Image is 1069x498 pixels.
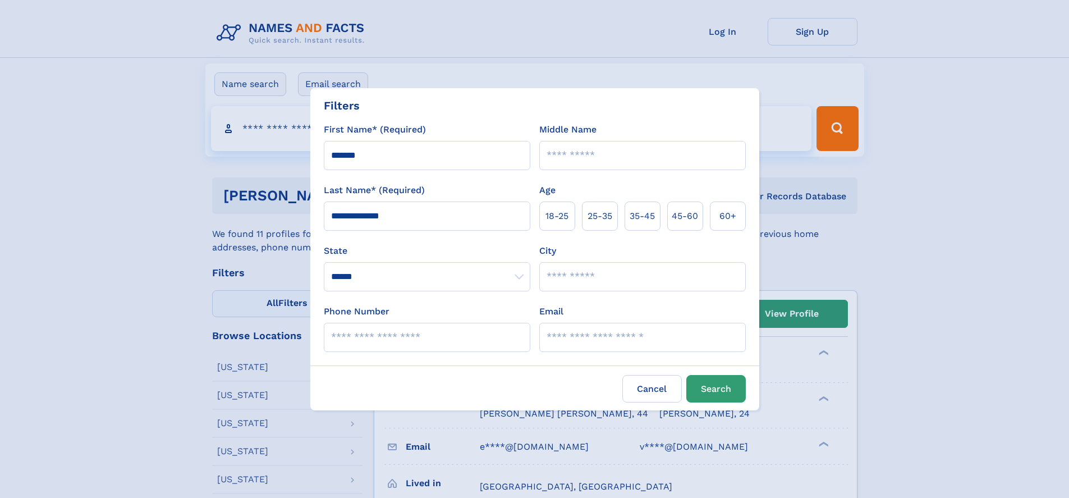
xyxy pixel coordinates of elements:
[539,244,556,258] label: City
[324,97,360,114] div: Filters
[719,209,736,223] span: 60+
[324,184,425,197] label: Last Name* (Required)
[539,123,597,136] label: Middle Name
[324,244,530,258] label: State
[630,209,655,223] span: 35‑45
[539,184,556,197] label: Age
[672,209,698,223] span: 45‑60
[545,209,568,223] span: 18‑25
[324,305,389,318] label: Phone Number
[686,375,746,403] button: Search
[588,209,612,223] span: 25‑35
[622,375,682,403] label: Cancel
[539,305,563,318] label: Email
[324,123,426,136] label: First Name* (Required)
